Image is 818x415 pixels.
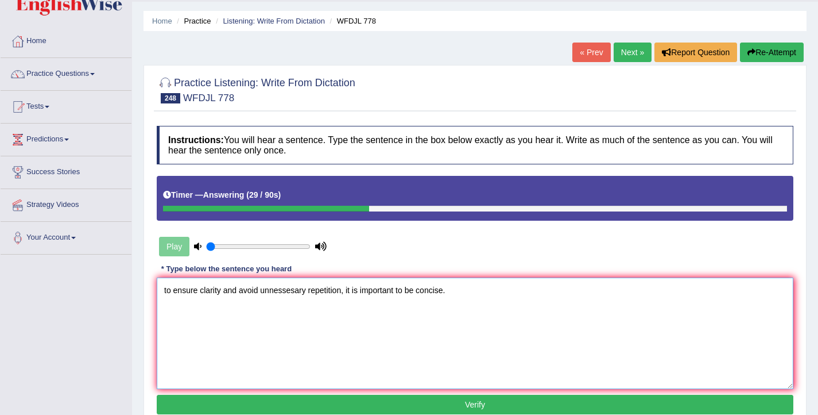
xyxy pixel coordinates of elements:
[157,126,793,164] h4: You will hear a sentence. Type the sentence in the box below exactly as you hear it. Write as muc...
[183,93,234,103] small: WFDJL 778
[157,395,793,414] button: Verify
[1,189,131,218] a: Strategy Videos
[168,135,224,145] b: Instructions:
[157,75,355,103] h2: Practice Listening: Write From Dictation
[572,43,610,62] a: « Prev
[161,93,180,103] span: 248
[249,190,278,199] b: 29 / 90s
[246,190,249,199] b: (
[163,191,281,199] h5: Timer —
[1,91,131,120] a: Tests
[327,16,376,26] li: WFDJL 778
[278,190,281,199] b: )
[1,222,131,251] a: Your Account
[1,58,131,87] a: Practice Questions
[174,16,211,26] li: Practice
[1,124,131,152] a: Predictions
[152,17,172,25] a: Home
[654,43,737,62] button: Report Question
[203,190,245,199] b: Answering
[1,156,131,185] a: Success Stories
[740,43,804,62] button: Re-Attempt
[223,17,325,25] a: Listening: Write From Dictation
[614,43,652,62] a: Next »
[1,25,131,54] a: Home
[157,264,296,275] div: * Type below the sentence you heard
